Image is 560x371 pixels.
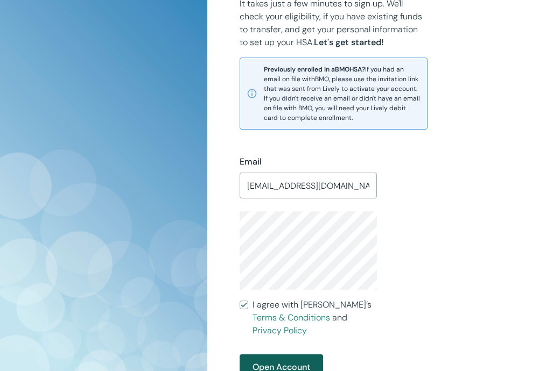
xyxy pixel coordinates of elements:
[314,37,384,48] strong: Let's get started!
[253,298,377,337] span: I agree with [PERSON_NAME]’s and
[264,65,421,123] span: If you had an email on file with BMO , please use the invitation link that was sent from Lively t...
[253,325,307,336] a: Privacy Policy
[253,312,330,323] a: Terms & Conditions
[240,155,262,168] label: Email
[264,65,365,74] strong: Previously enrolled in a BMO HSA?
